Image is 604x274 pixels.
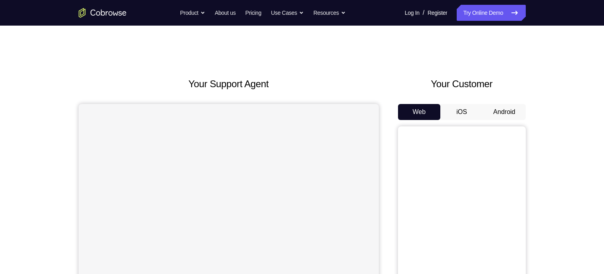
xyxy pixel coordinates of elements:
span: / [423,8,424,18]
button: Android [483,104,526,120]
a: Try Online Demo [457,5,525,21]
button: iOS [440,104,483,120]
h2: Your Support Agent [79,77,379,91]
button: Resources [313,5,346,21]
a: Log In [405,5,420,21]
button: Use Cases [271,5,304,21]
button: Product [180,5,205,21]
button: Web [398,104,441,120]
a: About us [215,5,236,21]
a: Go to the home page [79,8,127,18]
h2: Your Customer [398,77,526,91]
a: Pricing [245,5,261,21]
a: Register [428,5,447,21]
